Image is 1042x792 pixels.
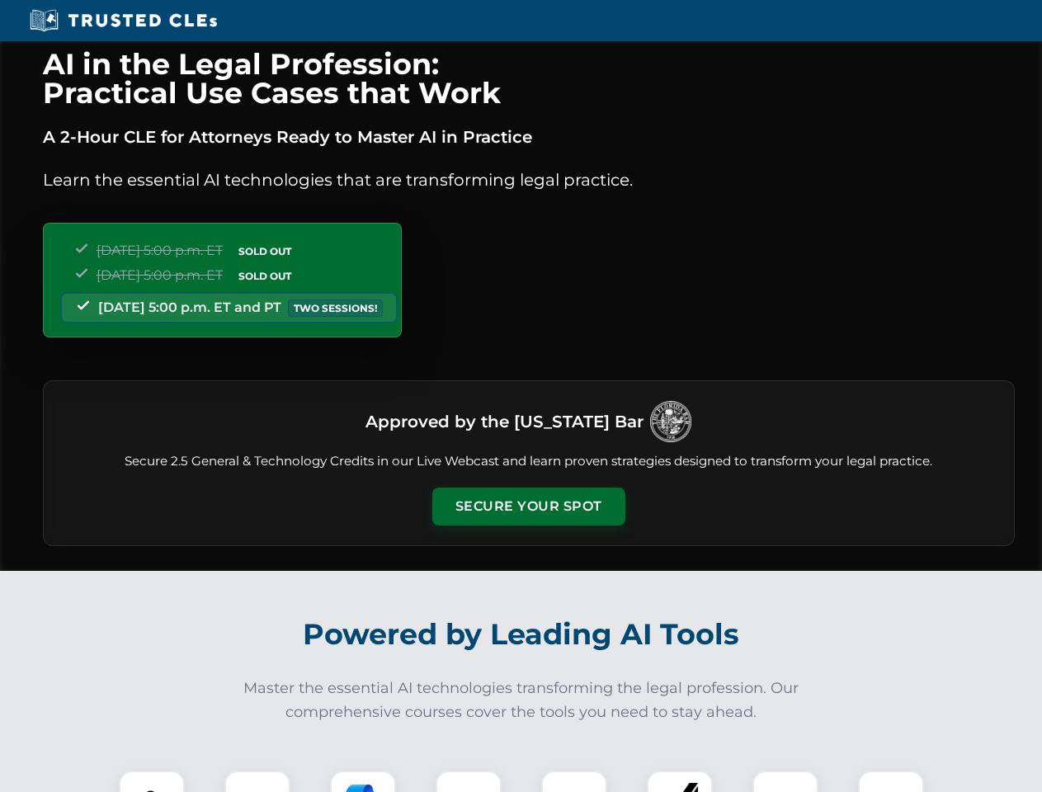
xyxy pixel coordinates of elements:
p: A 2-Hour CLE for Attorneys Ready to Master AI in Practice [43,124,1015,150]
h2: Powered by Leading AI Tools [64,606,978,663]
span: SOLD OUT [233,243,297,260]
p: Master the essential AI technologies transforming the legal profession. Our comprehensive courses... [233,676,810,724]
span: [DATE] 5:00 p.m. ET [97,243,223,258]
button: Secure Your Spot [432,488,625,526]
span: [DATE] 5:00 p.m. ET [97,267,223,283]
h1: AI in the Legal Profession: Practical Use Cases that Work [43,49,1015,107]
h3: Approved by the [US_STATE] Bar [365,407,644,436]
img: Trusted CLEs [25,8,222,33]
img: Logo [650,401,691,442]
span: SOLD OUT [233,267,297,285]
p: Learn the essential AI technologies that are transforming legal practice. [43,167,1015,193]
p: Secure 2.5 General & Technology Credits in our Live Webcast and learn proven strategies designed ... [64,452,994,471]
